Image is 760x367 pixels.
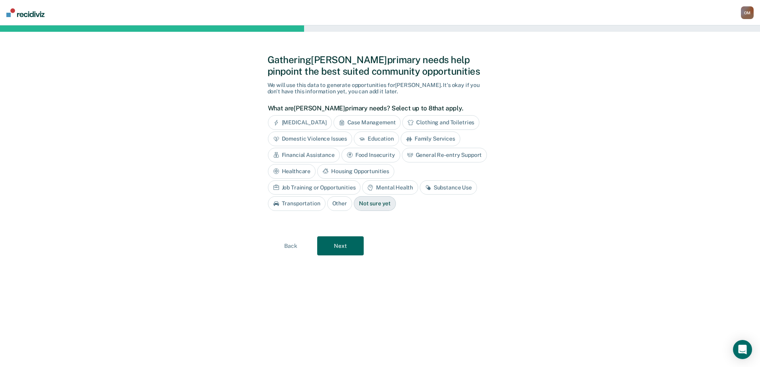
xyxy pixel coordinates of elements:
div: Clothing and Toiletries [402,115,479,130]
div: We will use this data to generate opportunities for [PERSON_NAME] . It's okay if you don't have t... [268,82,493,95]
div: Transportation [268,196,326,211]
div: Mental Health [362,180,418,195]
div: Housing Opportunities [317,164,394,179]
div: Not sure yet [354,196,396,211]
img: Recidiviz [6,8,45,17]
div: Gathering [PERSON_NAME] primary needs help pinpoint the best suited community opportunities [268,54,493,77]
div: Family Services [401,131,460,146]
button: Back [268,236,314,255]
div: General Re-entry Support [402,148,487,162]
div: Food Insecurity [341,148,400,162]
div: Financial Assistance [268,148,340,162]
div: Other [327,196,352,211]
div: O M [741,6,754,19]
div: Healthcare [268,164,316,179]
div: [MEDICAL_DATA] [268,115,332,130]
div: Job Training or Opportunities [268,180,361,195]
div: Education [354,131,399,146]
div: Open Intercom Messenger [733,340,752,359]
button: Next [317,236,364,255]
div: Case Management [333,115,401,130]
div: Domestic Violence Issues [268,131,353,146]
div: Substance Use [420,180,477,195]
label: What are [PERSON_NAME] primary needs? Select up to 8 that apply. [268,104,489,112]
button: OM [741,6,754,19]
